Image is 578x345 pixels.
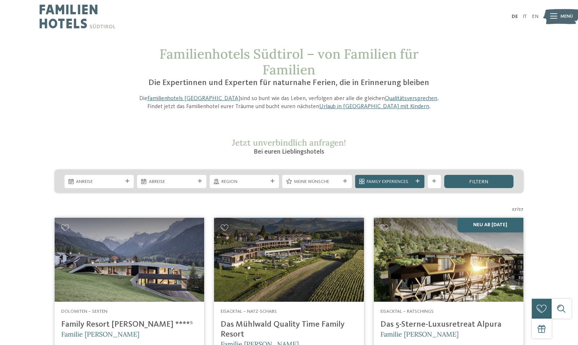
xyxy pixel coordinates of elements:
[76,179,122,185] span: Anreise
[385,96,437,102] a: Qualitätsversprechen
[512,14,518,19] a: DE
[380,309,434,314] span: Eisacktal – Ratschings
[232,137,346,148] span: Jetzt unverbindlich anfragen!
[149,179,195,185] span: Abreise
[61,320,198,330] h4: Family Resort [PERSON_NAME] ****ˢ
[55,218,204,302] img: Family Resort Rainer ****ˢ
[221,179,268,185] span: Region
[254,148,324,155] span: Bei euren Lieblingshotels
[61,330,139,338] span: Familie [PERSON_NAME]
[517,206,519,213] span: /
[380,330,459,338] span: Familie [PERSON_NAME]
[380,320,517,330] h4: Das 5-Sterne-Luxusretreat Alpura
[148,79,429,87] span: Die Expertinnen und Experten für naturnahe Ferien, die in Erinnerung bleiben
[512,206,517,213] span: 27
[132,95,446,111] p: Die sind so bunt wie das Leben, verfolgen aber alle die gleichen . Findet jetzt das Familienhotel...
[374,218,523,302] img: Familienhotels gesucht? Hier findet ihr die besten!
[221,309,277,314] span: Eisacktal – Natz-Schabs
[560,13,573,20] span: Menü
[159,45,419,78] span: Familienhotels Südtirol – von Familien für Familien
[469,179,488,184] span: filtern
[61,309,107,314] span: Dolomiten – Sexten
[519,206,523,213] span: 27
[367,179,413,185] span: Family Experiences
[523,14,527,19] a: IT
[221,320,357,340] h4: Das Mühlwald Quality Time Family Resort
[532,14,538,19] a: EN
[214,218,364,302] img: Familienhotels gesucht? Hier findet ihr die besten!
[147,96,240,102] a: Familienhotels [GEOGRAPHIC_DATA]
[294,179,340,185] span: Meine Wünsche
[319,104,429,110] a: Urlaub in [GEOGRAPHIC_DATA] mit Kindern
